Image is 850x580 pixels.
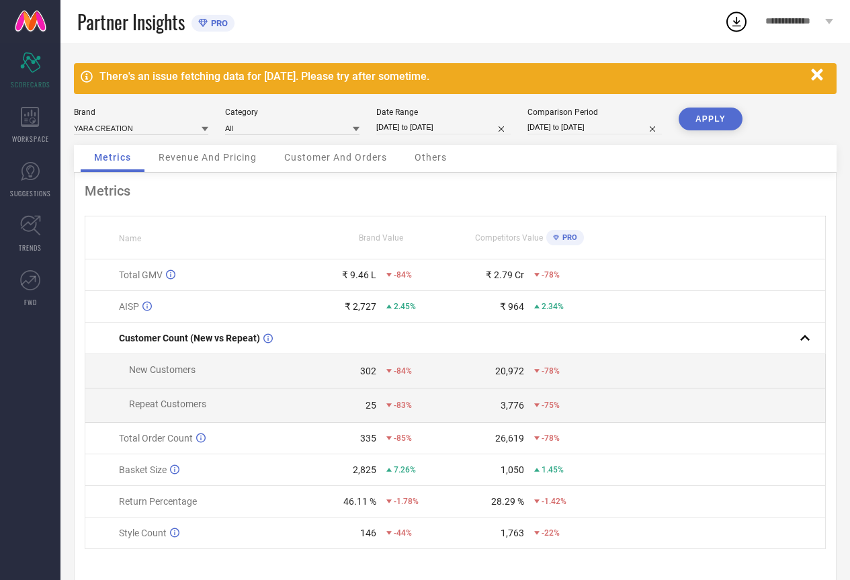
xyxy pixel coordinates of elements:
span: Competitors Value [475,233,543,243]
div: Category [225,108,359,117]
span: -83% [394,401,412,410]
span: WORKSPACE [12,134,49,144]
span: Total Order Count [119,433,193,444]
div: Comparison Period [527,108,662,117]
span: Brand Value [359,233,403,243]
div: 1,050 [501,464,524,475]
span: -22% [542,528,560,538]
span: Name [119,234,141,243]
div: 28.29 % [491,496,524,507]
span: 7.26% [394,465,416,474]
div: 25 [366,400,376,411]
div: 20,972 [495,366,524,376]
input: Select comparison period [527,120,662,134]
span: Total GMV [119,270,163,280]
span: FWD [24,297,37,307]
span: -78% [542,433,560,443]
span: Customer Count (New vs Repeat) [119,333,260,343]
span: Basket Size [119,464,167,475]
div: Open download list [724,9,749,34]
div: Metrics [85,183,826,199]
span: Partner Insights [77,8,185,36]
span: -1.42% [542,497,566,506]
div: 335 [360,433,376,444]
span: SCORECARDS [11,79,50,89]
div: 146 [360,528,376,538]
span: TRENDS [19,243,42,253]
span: Style Count [119,528,167,538]
div: 3,776 [501,400,524,411]
div: 1,763 [501,528,524,538]
div: ₹ 964 [500,301,524,312]
span: 1.45% [542,465,564,474]
span: -44% [394,528,412,538]
span: -78% [542,366,560,376]
span: Return Percentage [119,496,197,507]
div: 26,619 [495,433,524,444]
span: AISP [119,301,139,312]
div: ₹ 2.79 Cr [486,270,524,280]
span: New Customers [129,364,196,375]
span: Revenue And Pricing [159,152,257,163]
span: Others [415,152,447,163]
span: SUGGESTIONS [10,188,51,198]
span: -84% [394,270,412,280]
span: Customer And Orders [284,152,387,163]
div: Date Range [376,108,511,117]
span: 2.34% [542,302,564,311]
span: -84% [394,366,412,376]
span: 2.45% [394,302,416,311]
div: 46.11 % [343,496,376,507]
span: -85% [394,433,412,443]
div: There's an issue fetching data for [DATE]. Please try after sometime. [99,70,804,83]
button: APPLY [679,108,742,130]
div: ₹ 2,727 [345,301,376,312]
span: PRO [208,18,228,28]
span: -78% [542,270,560,280]
input: Select date range [376,120,511,134]
span: -1.78% [394,497,419,506]
span: PRO [559,233,577,242]
div: Brand [74,108,208,117]
span: Repeat Customers [129,399,206,409]
div: 2,825 [353,464,376,475]
div: 302 [360,366,376,376]
div: ₹ 9.46 L [342,270,376,280]
span: Metrics [94,152,131,163]
span: -75% [542,401,560,410]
